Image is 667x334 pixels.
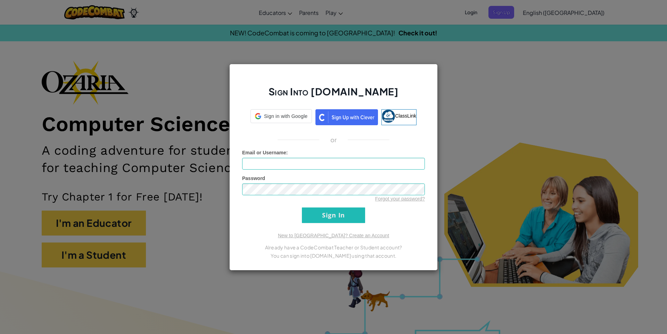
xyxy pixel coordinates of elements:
[250,109,312,123] div: Sign in with Google
[382,110,395,123] img: classlink-logo-small.png
[242,85,425,105] h2: Sign Into [DOMAIN_NAME]
[250,109,312,125] a: Sign in with Google
[242,149,288,156] label: :
[278,233,389,238] a: New to [GEOGRAPHIC_DATA]? Create an Account
[395,113,416,118] span: ClassLink
[264,113,307,120] span: Sign in with Google
[242,251,425,260] p: You can sign into [DOMAIN_NAME] using that account.
[242,175,265,181] span: Password
[242,150,286,155] span: Email or Username
[330,136,337,144] p: or
[315,109,378,125] img: clever_sso_button@2x.png
[375,196,425,202] a: Forgot your password?
[242,243,425,251] p: Already have a CodeCombat Teacher or Student account?
[302,207,365,223] input: Sign In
